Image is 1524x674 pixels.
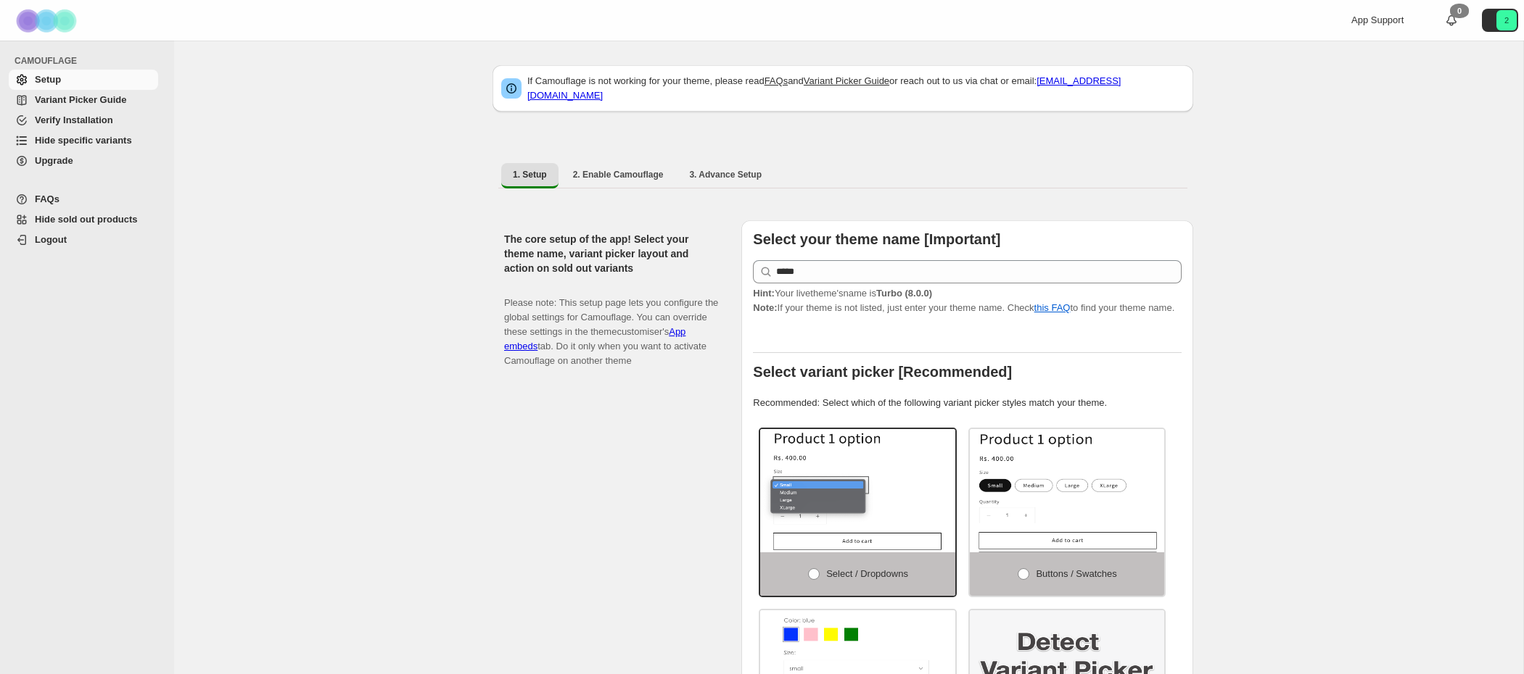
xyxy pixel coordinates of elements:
a: Variant Picker Guide [804,75,889,86]
span: Variant Picker Guide [35,94,126,105]
span: Upgrade [35,155,73,166]
a: Hide sold out products [9,209,158,230]
a: FAQs [765,75,788,86]
a: Verify Installation [9,110,158,130]
span: 3. Advance Setup [689,169,762,180]
strong: Note: [753,302,777,313]
p: Please note: This setup page lets you configure the global settings for Camouflage. You can overr... [504,281,718,368]
a: Logout [9,230,158,250]
a: Upgrade [9,151,158,171]
span: Logout [35,234,67,245]
a: 0 [1444,13,1459,28]
p: If your theme is not listed, just enter your theme name. Check to find your theme name. [753,286,1182,315]
button: Avatar with initials 2 [1482,9,1518,32]
b: Select variant picker [Recommended] [753,364,1012,380]
a: this FAQ [1034,302,1071,313]
span: Hide specific variants [35,135,132,146]
span: App Support [1351,14,1404,25]
img: Select / Dropdowns [760,429,955,552]
p: Recommended: Select which of the following variant picker styles match your theme. [753,396,1182,410]
a: Hide specific variants [9,130,158,151]
span: Your live theme's name is [753,288,932,299]
span: 2. Enable Camouflage [573,169,664,180]
span: Hide sold out products [35,214,138,225]
div: 0 [1450,4,1469,18]
a: Variant Picker Guide [9,90,158,110]
span: FAQs [35,194,59,204]
a: FAQs [9,189,158,209]
p: If Camouflage is not working for your theme, please read and or reach out to us via chat or email: [527,74,1185,103]
span: Buttons / Swatches [1036,568,1116,579]
b: Select your theme name [Important] [753,231,1000,247]
h2: The core setup of the app! Select your theme name, variant picker layout and action on sold out v... [504,232,718,275]
text: 2 [1504,16,1509,25]
span: Setup [35,74,61,85]
strong: Hint: [753,288,775,299]
span: 1. Setup [513,169,547,180]
span: Avatar with initials 2 [1496,10,1517,30]
span: Select / Dropdowns [826,568,908,579]
a: Setup [9,70,158,90]
span: Verify Installation [35,115,113,125]
img: Buttons / Swatches [970,429,1165,552]
img: Camouflage [12,1,84,41]
strong: Turbo (8.0.0) [876,288,932,299]
span: CAMOUFLAGE [15,55,164,67]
